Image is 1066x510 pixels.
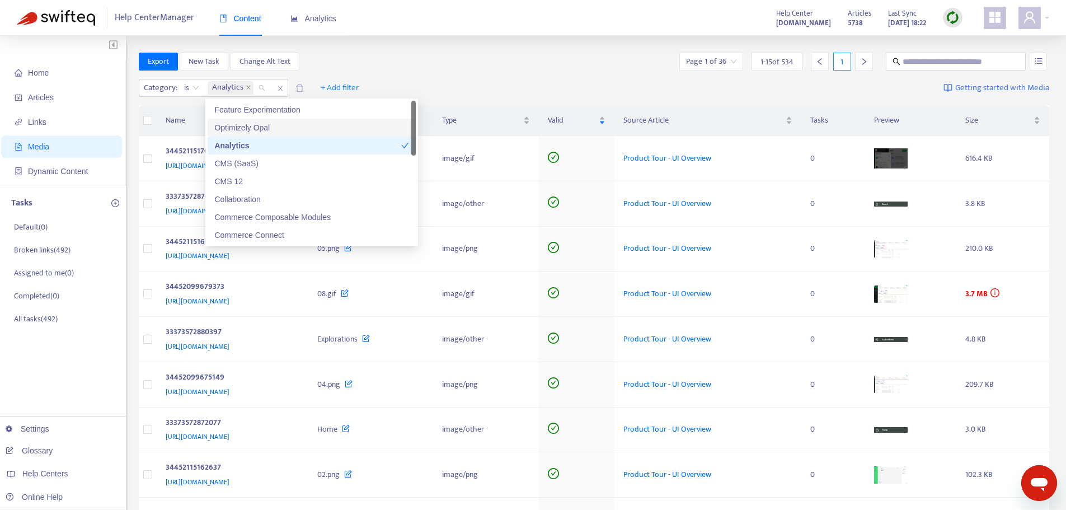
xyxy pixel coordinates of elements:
[166,296,229,307] span: [URL][DOMAIN_NAME]
[548,333,559,344] span: check-circle
[965,288,1041,300] div: 3.7 MB
[28,118,46,127] span: Links
[810,333,856,345] div: 0
[810,469,856,481] div: 0
[433,317,539,362] td: image/other
[166,386,229,397] span: [URL][DOMAIN_NAME]
[166,145,295,160] div: 34452115170829
[965,469,1041,481] div: 102.3 KB
[433,452,539,498] td: image/png
[433,272,539,317] td: image/gif
[28,142,49,151] span: Media
[312,79,368,97] button: + Add filter
[11,196,32,210] p: Tasks
[166,326,295,340] div: 33373572880397
[810,378,856,391] div: 0
[208,155,416,172] div: CMS (SaaS)
[442,114,521,127] span: Type
[801,105,865,136] th: Tasks
[874,202,908,207] img: media-preview
[157,105,309,136] th: Name
[874,148,908,169] img: media-preview
[965,114,1032,127] span: Size
[166,431,229,442] span: [URL][DOMAIN_NAME]
[988,11,1002,24] span: appstore
[955,82,1049,95] span: Getting started with Media
[623,378,711,391] span: Product Tour - UI Overview
[401,142,409,149] span: check
[208,172,416,190] div: CMS 12
[14,290,59,302] p: Completed ( 0 )
[148,55,169,68] span: Export
[219,15,227,22] span: book
[623,333,711,345] span: Product Tour - UI Overview
[208,208,416,226] div: Commerce Composable Modules
[214,157,409,170] div: CMS (SaaS)
[623,423,711,436] span: Product Tour - UI Overview
[166,190,295,205] div: 33373572876429
[623,114,784,127] span: Source Article
[893,58,900,65] span: search
[290,15,298,22] span: area-chart
[965,378,1041,391] div: 209.7 KB
[15,167,22,175] span: container
[776,16,831,29] a: [DOMAIN_NAME]
[760,56,793,68] span: 1 - 15 of 534
[860,58,868,65] span: right
[111,199,119,207] span: plus-circle
[139,79,179,96] span: Category :
[321,81,359,95] span: + Add filter
[965,198,1041,210] div: 3.8 KB
[166,236,295,250] div: 34452115166477
[28,167,88,176] span: Dynamic Content
[208,101,416,119] div: Feature Experimentation
[956,105,1050,136] th: Size
[14,244,71,256] p: Broken links ( 492 )
[548,242,559,253] span: check-circle
[874,466,908,484] img: media-preview
[833,53,851,71] div: 1
[848,17,863,29] strong: 5738
[15,118,22,126] span: link
[15,69,22,77] span: home
[166,205,229,217] span: [URL][DOMAIN_NAME]
[548,423,559,434] span: check-circle
[548,468,559,479] span: check-circle
[816,58,824,65] span: left
[139,53,178,71] button: Export
[166,476,229,488] span: [URL][DOMAIN_NAME]
[166,114,291,127] span: Name
[214,121,409,134] div: Optimizely Opal
[965,423,1041,436] div: 3.0 KB
[214,193,409,205] div: Collaboration
[965,242,1041,255] div: 210.0 KB
[433,362,539,408] td: image/png
[214,229,409,241] div: Commerce Connect
[166,250,229,261] span: [URL][DOMAIN_NAME]
[1035,57,1042,65] span: unordered-list
[776,7,813,20] span: Help Center
[166,371,295,386] div: 34452099675149
[623,287,711,300] span: Product Tour - UI Overview
[189,55,219,68] span: New Task
[214,104,409,116] div: Feature Experimentation
[214,211,409,223] div: Commerce Composable Modules
[614,105,802,136] th: Source Article
[433,105,539,136] th: Type
[290,14,336,23] span: Analytics
[548,114,597,127] span: Valid
[166,461,295,476] div: 34452115162637
[1023,11,1036,24] span: user
[180,53,228,71] button: New Task
[214,175,409,188] div: CMS 12
[317,333,358,345] span: Explorations
[6,424,49,433] a: Settings
[28,93,54,102] span: Articles
[865,105,956,136] th: Preview
[810,242,856,255] div: 0
[166,160,229,171] span: [URL][DOMAIN_NAME]
[17,10,95,26] img: Swifteq
[548,196,559,208] span: check-circle
[208,137,416,155] div: Analytics
[874,286,908,303] img: media-preview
